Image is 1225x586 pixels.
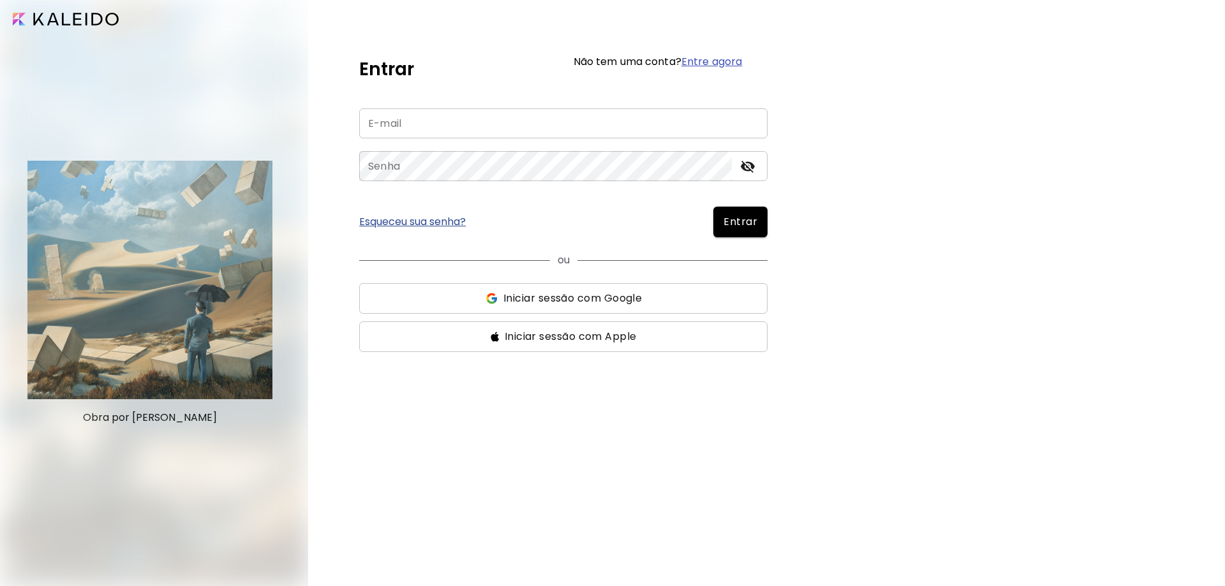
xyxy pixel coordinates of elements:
[491,332,500,342] img: ss
[724,214,757,230] span: Entrar
[713,207,768,237] button: Entrar
[505,329,637,344] span: Iniciar sessão com Apple
[485,292,498,305] img: ss
[359,56,414,83] h5: Entrar
[503,291,642,306] span: Iniciar sessão com Google
[558,253,570,268] p: ou
[359,283,768,314] button: ssIniciar sessão com Google
[359,321,768,352] button: ssIniciar sessão com Apple
[681,54,742,69] a: Entre agora
[359,217,466,227] a: Esqueceu sua senha?
[737,156,759,177] button: toggle password visibility
[574,57,743,67] h6: Não tem uma conta?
